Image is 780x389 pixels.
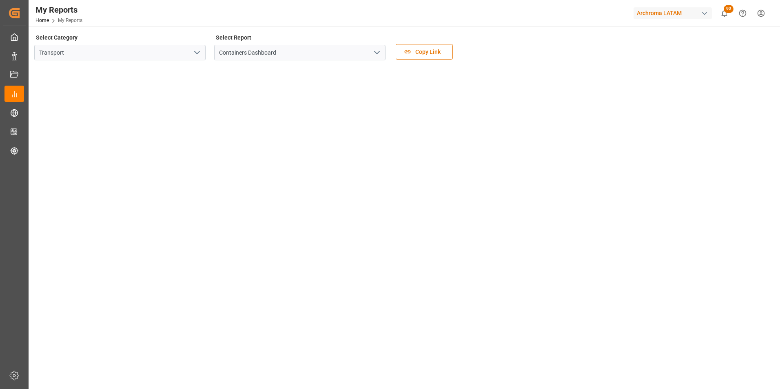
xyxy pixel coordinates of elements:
a: Home [35,18,49,23]
span: Copy Link [411,48,445,56]
div: My Reports [35,4,82,16]
label: Select Category [34,32,79,43]
button: open menu [370,46,383,59]
label: Select Report [214,32,253,43]
button: Archroma LATAM [634,5,715,21]
button: open menu [191,46,203,59]
input: Type to search/select [214,45,386,60]
span: 90 [724,5,733,13]
input: Type to search/select [34,45,206,60]
button: Help Center [733,4,752,22]
button: show 90 new notifications [715,4,733,22]
button: Copy Link [396,44,453,60]
div: Archroma LATAM [634,7,712,19]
